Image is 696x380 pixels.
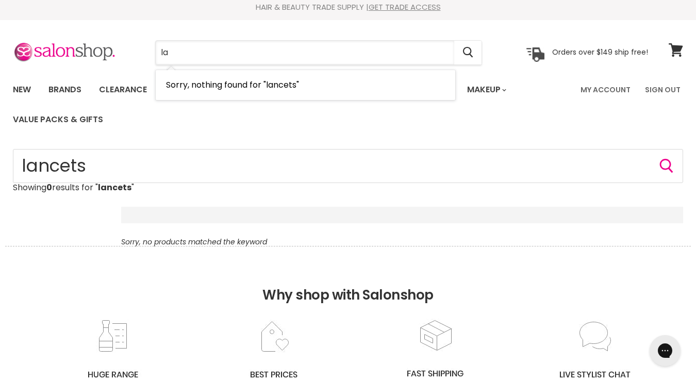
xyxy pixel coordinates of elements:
a: Brands [41,79,89,101]
ul: Main menu [5,75,574,135]
button: Search [454,41,482,64]
a: GET TRADE ACCESS [369,2,441,12]
a: My Account [574,79,637,101]
p: Orders over $149 ship free! [552,47,648,57]
input: Search [13,149,683,183]
strong: lancets [98,181,131,193]
form: Product [13,149,683,183]
iframe: Gorgias live chat messenger [644,332,686,370]
span: Sorry, nothing found for "lancets" [166,79,299,91]
a: Clearance [91,79,155,101]
a: New [5,79,39,101]
h2: Why shop with Salonshop [5,246,691,319]
a: Sign Out [639,79,687,101]
input: Search [156,41,454,64]
li: No Results [156,70,455,100]
a: Value Packs & Gifts [5,109,111,130]
em: Sorry, no products matched the keyword [121,237,267,247]
button: Search [658,158,675,174]
p: Showing results for " " [13,183,683,192]
form: Product [155,40,482,65]
strong: 0 [46,181,52,193]
a: Makeup [459,79,512,101]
